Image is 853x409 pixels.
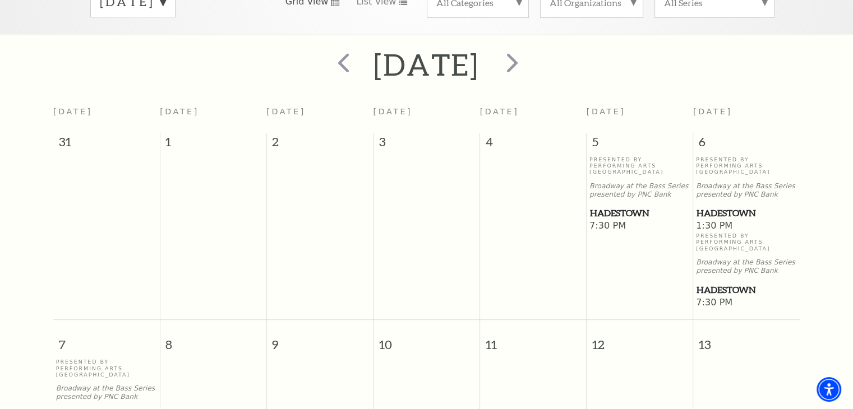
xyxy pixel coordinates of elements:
span: 11 [480,320,586,359]
span: [DATE] [160,107,199,116]
span: 7:30 PM [696,297,797,309]
span: 13 [693,320,800,359]
span: 12 [587,320,693,359]
span: Hadestown [697,283,796,297]
span: [DATE] [373,107,412,116]
button: next [490,45,531,85]
p: Presented By Performing Arts [GEOGRAPHIC_DATA] [696,233,797,252]
span: [DATE] [53,107,93,116]
span: Hadestown [590,206,690,220]
p: Broadway at the Bass Series presented by PNC Bank [696,182,797,199]
span: [DATE] [480,107,519,116]
span: 6 [693,133,800,156]
span: 5 [587,133,693,156]
p: Presented By Performing Arts [GEOGRAPHIC_DATA] [56,359,157,378]
a: Hadestown [696,206,797,220]
span: 1 [160,133,266,156]
button: prev [322,45,363,85]
span: 1:30 PM [696,220,797,233]
span: [DATE] [693,107,732,116]
span: 7 [53,320,160,359]
span: 4 [480,133,586,156]
span: 8 [160,320,266,359]
h2: [DATE] [374,47,479,82]
span: [DATE] [266,107,306,116]
span: [DATE] [587,107,626,116]
span: 3 [374,133,479,156]
span: 7:30 PM [589,220,690,233]
p: Broadway at the Bass Series presented by PNC Bank [696,258,797,275]
span: 10 [374,320,479,359]
p: Broadway at the Bass Series presented by PNC Bank [56,384,157,401]
a: Hadestown [696,283,797,297]
span: Hadestown [697,206,796,220]
span: 2 [267,133,373,156]
span: 9 [267,320,373,359]
p: Presented By Performing Arts [GEOGRAPHIC_DATA] [589,156,690,175]
a: Hadestown [589,206,690,220]
p: Broadway at the Bass Series presented by PNC Bank [589,182,690,199]
span: 31 [53,133,160,156]
div: Accessibility Menu [817,377,841,402]
p: Presented By Performing Arts [GEOGRAPHIC_DATA] [696,156,797,175]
